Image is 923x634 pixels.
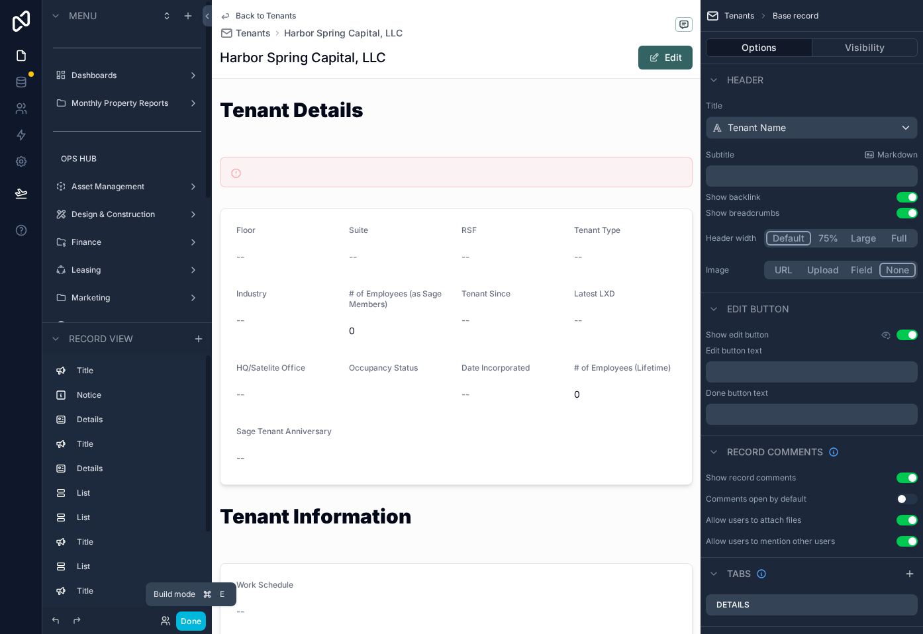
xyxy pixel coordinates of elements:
[72,209,177,220] label: Design & Construction
[69,9,97,23] span: Menu
[706,404,918,425] div: scrollable content
[77,414,193,425] label: Details
[236,26,271,40] span: Tenants
[72,70,177,81] label: Dashboards
[72,181,177,192] label: Asset Management
[864,150,918,160] a: Markdown
[220,26,271,40] a: Tenants
[77,512,193,523] label: List
[801,263,845,277] button: Upload
[706,361,918,383] div: scrollable content
[727,73,763,87] span: Header
[69,332,133,345] span: Record view
[638,46,693,69] button: Edit
[879,263,916,277] button: None
[877,150,918,160] span: Markdown
[77,390,193,400] label: Notice
[882,231,916,246] button: Full
[217,589,227,600] span: E
[706,330,769,340] label: Show edit button
[728,121,786,134] span: Tenant Name
[706,165,918,187] div: scrollable content
[766,263,801,277] button: URL
[72,293,177,303] label: Marketing
[812,38,918,57] button: Visibility
[706,233,759,244] label: Header width
[72,98,177,109] label: Monthly Property Reports
[706,388,768,398] label: Done button text
[61,154,196,164] label: OPS HUB
[220,11,296,21] a: Back to Tenants
[706,150,734,160] label: Subtitle
[706,345,762,356] label: Edit button text
[845,263,880,277] button: Field
[706,494,806,504] div: Comments open by default
[724,11,754,21] span: Tenants
[176,611,206,631] button: Done
[706,515,801,525] div: Allow users to attach files
[727,567,751,580] span: Tabs
[727,302,789,316] span: Edit button
[236,11,296,21] span: Back to Tenants
[706,536,835,547] div: Allow users to mention other users
[77,439,193,449] label: Title
[72,265,177,275] label: Leasing
[766,231,811,246] button: Default
[706,101,918,111] label: Title
[154,589,195,600] span: Build mode
[706,38,812,57] button: Options
[72,320,177,331] label: Member Experience
[284,26,403,40] a: Harbor Spring Capital, LLC
[72,237,177,248] label: Finance
[706,473,796,483] div: Show record comments
[77,561,193,572] label: List
[773,11,818,21] span: Base record
[706,265,759,275] label: Image
[706,208,779,218] div: Show breadcrumbs
[220,48,386,67] h1: Harbor Spring Capital, LLC
[706,192,761,203] div: Show backlink
[706,116,918,139] button: Tenant Name
[42,354,212,608] div: scrollable content
[77,586,193,596] label: Title
[845,231,882,246] button: Large
[811,231,845,246] button: 75%
[77,537,193,547] label: Title
[727,445,823,459] span: Record comments
[716,600,750,610] label: Details
[77,488,193,498] label: List
[77,365,193,376] label: Title
[77,463,193,474] label: Details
